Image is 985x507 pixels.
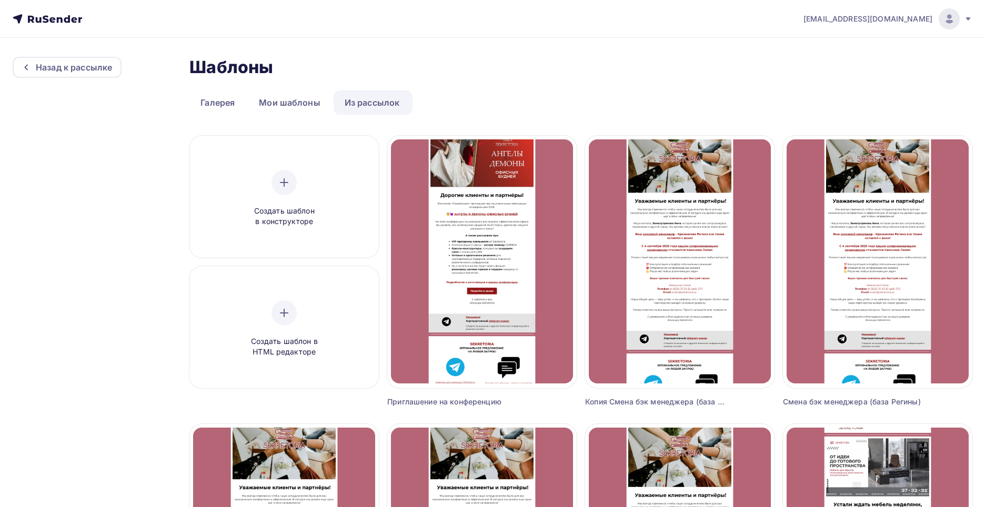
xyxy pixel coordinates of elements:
div: Копия Смена бэк менеджера (база Регины) [585,397,727,407]
a: [EMAIL_ADDRESS][DOMAIN_NAME] [803,8,972,29]
a: Галерея [189,90,246,115]
div: Смена бэк менеджера (база Регины) [783,397,925,407]
span: Создать шаблон в конструкторе [234,206,334,227]
a: Из рассылок [334,90,411,115]
div: Назад к рассылке [36,61,112,74]
h2: Шаблоны [189,57,273,78]
span: [EMAIL_ADDRESS][DOMAIN_NAME] [803,14,932,24]
div: Приглашение на конференцию [387,397,529,407]
a: Мои шаблоны [248,90,331,115]
span: Создать шаблон в HTML редакторе [234,336,334,358]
